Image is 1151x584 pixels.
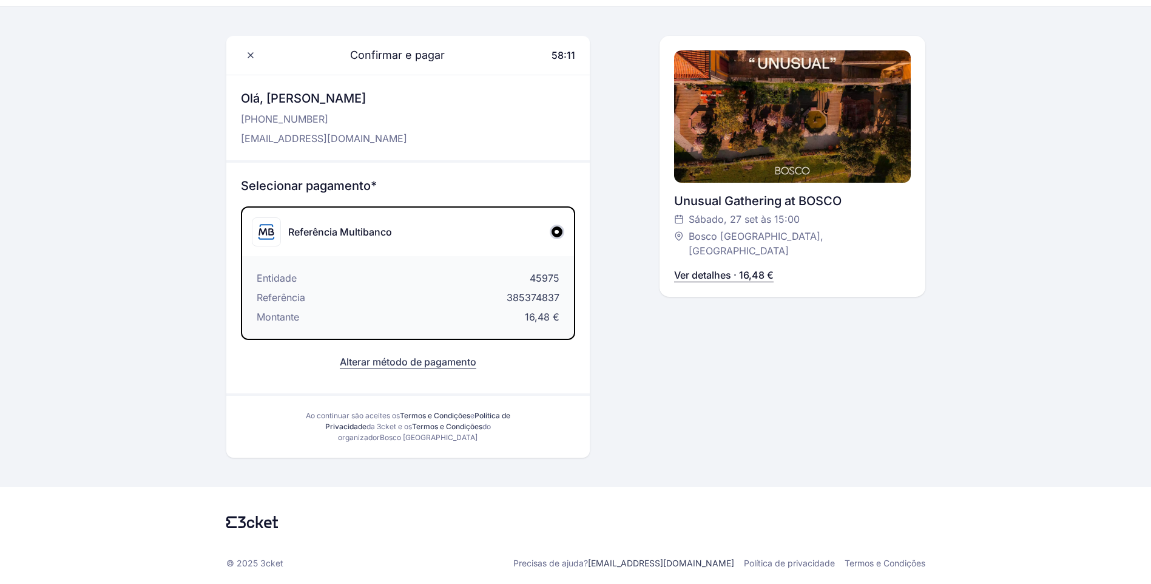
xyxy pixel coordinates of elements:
[257,310,299,324] span: Montante
[241,177,575,194] h3: Selecionar pagamento*
[552,49,575,61] span: 58:11
[241,131,407,146] p: [EMAIL_ADDRESS][DOMAIN_NAME]
[257,271,297,285] span: Entidade
[294,410,522,443] div: Ao continuar são aceites os e da 3cket e os do organizador
[744,557,835,569] a: Política de privacidade
[674,192,911,209] div: Unusual Gathering at BOSCO
[400,411,470,420] a: Termos e Condições
[412,422,482,431] a: Termos e Condições
[226,557,283,569] p: © 2025 3cket
[336,47,445,64] span: Confirmar e pagar
[674,268,774,282] p: Ver detalhes · 16,48 €
[241,90,407,107] h3: Olá, [PERSON_NAME]
[241,112,407,126] p: [PHONE_NUMBER]
[530,271,559,285] span: 45975
[513,557,734,569] p: Precisas de ajuda?
[340,355,476,369] button: Alterar método de pagamento
[689,212,800,226] span: Sábado, 27 set às 15:00
[257,290,305,305] span: Referência
[507,290,559,305] span: 385374837
[588,558,734,568] a: [EMAIL_ADDRESS][DOMAIN_NAME]
[380,433,478,442] span: Bosco [GEOGRAPHIC_DATA]
[689,229,899,258] span: Bosco [GEOGRAPHIC_DATA], [GEOGRAPHIC_DATA]
[845,557,925,569] a: Termos e Condições
[525,310,559,324] span: 16,48 €
[288,225,392,239] div: Referência Multibanco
